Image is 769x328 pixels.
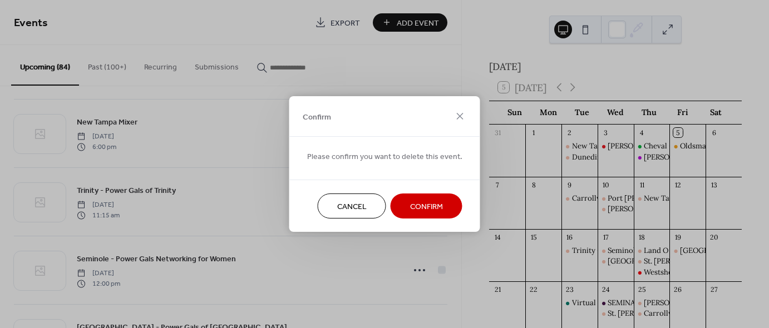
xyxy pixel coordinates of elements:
span: Confirm [410,201,443,213]
button: Cancel [318,193,386,218]
span: Confirm [303,111,331,123]
span: Please confirm you want to delete this event. [307,151,462,163]
button: Confirm [391,193,462,218]
span: Cancel [337,201,367,213]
